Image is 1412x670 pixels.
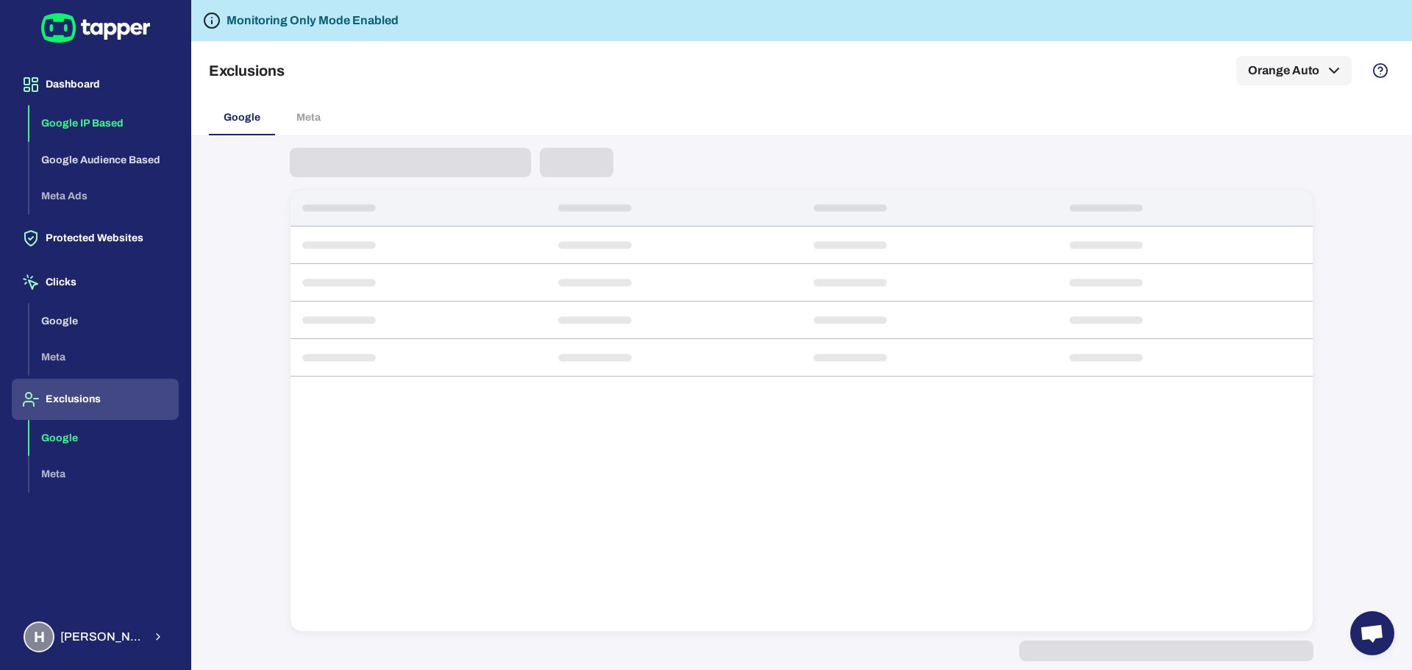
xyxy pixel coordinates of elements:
[12,64,179,105] button: Dashboard
[29,420,179,457] button: Google
[29,430,179,443] a: Google
[24,621,54,652] div: H
[209,62,285,79] h5: Exclusions
[12,379,179,420] button: Exclusions
[29,152,179,165] a: Google Audience Based
[12,275,179,288] a: Clicks
[12,77,179,90] a: Dashboard
[12,262,179,303] button: Clicks
[29,303,179,340] button: Google
[12,616,179,658] button: H[PERSON_NAME] Moaref
[29,105,179,142] button: Google IP Based
[227,12,399,29] h6: Monitoring Only Mode Enabled
[29,142,179,179] button: Google Audience Based
[203,12,221,29] svg: Tapper is not blocking any fraudulent activity for this domain
[12,231,179,243] a: Protected Websites
[1350,611,1394,655] div: Open chat
[12,392,179,405] a: Exclusions
[60,630,143,644] span: [PERSON_NAME] Moaref
[12,218,179,259] button: Protected Websites
[1236,56,1352,85] button: Orange Auto
[224,111,260,124] span: Google
[29,116,179,129] a: Google IP Based
[29,313,179,326] a: Google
